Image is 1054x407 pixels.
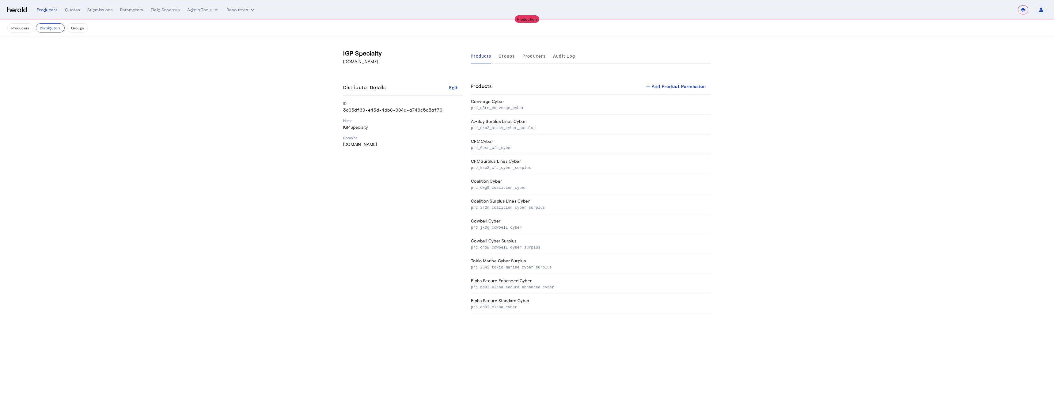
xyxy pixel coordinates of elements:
[471,304,708,310] p: prd_ad92_elpha_cyber
[471,105,708,111] p: prd_c8rn_converge_cyber
[471,274,711,294] td: Elpha Secure Enhanced Cyber
[343,84,388,91] h4: Distributor Details
[471,294,711,314] td: Elpha Secure Standard Cyber
[471,194,711,214] td: Coalition Surplus Lines Cyber
[644,82,652,90] mat-icon: add
[37,7,58,13] div: Producers
[471,115,711,135] td: At-Bay Surplus Lines Cyber
[36,23,65,32] button: Distributors
[471,184,708,190] p: prd_cwg9_coalition_cyber
[522,49,546,63] a: Producers
[444,82,463,93] button: Edit
[187,7,219,13] button: internal dropdown menu
[343,141,463,147] p: [DOMAIN_NAME]
[553,54,575,58] span: Audit Log
[471,154,711,174] td: CFC Surplus Lines Cyber
[471,204,708,210] p: prd_3r2m_coalition_cyber_surplus
[644,82,706,90] div: Add Product Permission
[471,95,711,115] td: Converge Cyber
[553,49,575,63] a: Audit Log
[343,124,463,130] p: IGP Specialty
[7,7,27,13] img: Herald Logo
[471,144,708,150] p: prd_6osr_cfc_cyber
[471,164,708,170] p: prd_kro2_cfc_cyber_surplus
[515,15,539,23] div: Production
[471,214,711,234] td: Cowbell Cyber
[87,7,113,13] div: Submissions
[67,23,88,32] button: Groups
[471,82,491,90] h4: Products
[471,224,708,230] p: prd_jk0g_cowbell_cyber
[471,54,491,58] span: Products
[471,234,711,254] td: Cowbell Cyber Surplus
[471,264,708,270] p: prd_264i_tokio_marine_cyber_surplus
[343,107,463,113] p: 3c95df69-e43d-4db8-904a-a746c5d5af79
[471,244,708,250] p: prd_c4ow_cowbell_cyber_surplus
[471,124,708,131] p: prd_dku2_atbay_cyber_surplus
[522,54,546,58] span: Producers
[343,135,463,140] p: Domains
[343,101,463,106] p: ID
[226,7,256,13] button: Resources dropdown menu
[120,7,143,13] div: Parameters
[151,7,180,13] div: Field Schemas
[343,118,463,123] p: Name
[343,49,463,57] h3: IGP Specialty
[471,135,711,154] td: CFC Cyber
[499,49,515,63] a: Groups
[471,284,708,290] p: prd_bd92_elpha_secure_enhanced_cyber
[65,7,80,13] div: Quotes
[639,81,711,92] button: Add Product Permission
[343,59,463,65] p: [DOMAIN_NAME]
[471,174,711,194] td: Coalition Cyber
[471,254,711,274] td: Tokio Marine Cyber Surplus
[449,84,458,91] div: Edit
[499,54,515,58] span: Groups
[471,49,491,63] a: Products
[7,23,33,32] button: Producers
